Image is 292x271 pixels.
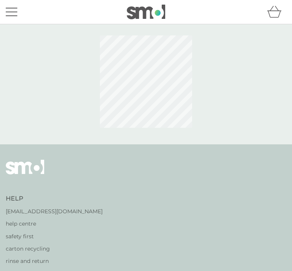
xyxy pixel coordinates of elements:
div: basket [267,4,286,20]
img: smol [127,5,165,19]
a: carton recycling [6,244,103,253]
a: help centre [6,219,103,228]
a: rinse and return [6,257,103,265]
h4: Help [6,194,103,203]
img: smol [6,160,44,186]
a: [EMAIL_ADDRESS][DOMAIN_NAME] [6,207,103,216]
button: menu [6,5,17,19]
a: safety first [6,232,103,241]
